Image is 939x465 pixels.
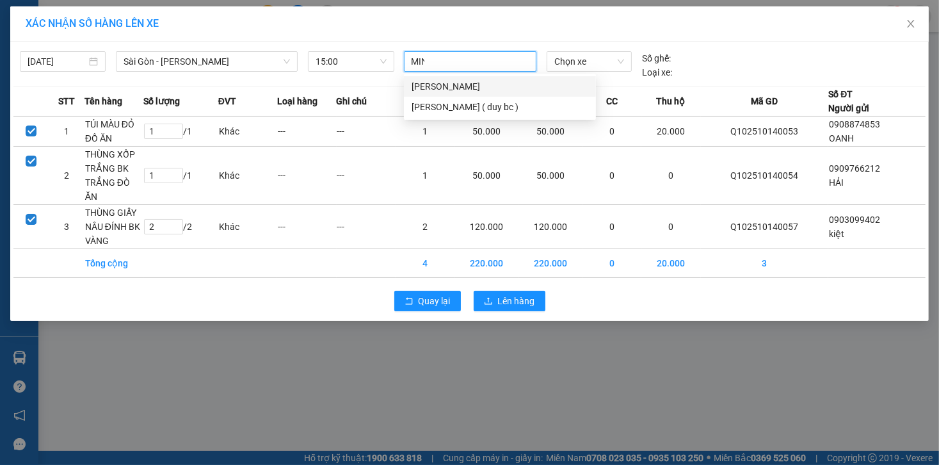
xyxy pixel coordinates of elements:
span: close [906,19,916,29]
td: --- [337,117,396,147]
span: STT [58,94,75,108]
td: 20.000 [641,249,700,278]
div: Trạm 128 [122,11,202,42]
span: Tên hàng [84,94,122,108]
span: Gửi: [11,12,31,26]
td: 0 [641,147,700,205]
span: Nhận: [122,12,153,26]
td: THÙNG GIẤY NÂU ĐÍNH BK VÀNG [84,205,143,249]
div: quang minh [404,76,596,97]
span: ĐVT [218,94,236,108]
span: 0909766212 [829,163,880,174]
td: THÙNG XỐP TRẮNG BK TRẮNG ĐÒ ĂN [84,147,143,205]
td: Q102510140054 [701,147,829,205]
td: --- [277,117,336,147]
div: [PERSON_NAME] [11,26,113,42]
td: / 2 [143,205,218,249]
td: Q102510140053 [701,117,829,147]
td: Tổng cộng [84,249,143,278]
div: Quận 10 [11,11,113,26]
td: 220.000 [454,249,518,278]
span: XÁC NHẬN SỐ HÀNG LÊN XE [26,17,159,29]
td: 0 [582,117,641,147]
td: 2 [396,205,454,249]
span: Loại hàng [277,94,317,108]
span: HẢI [829,177,844,188]
td: 50.000 [454,117,518,147]
td: 0 [582,147,641,205]
span: 0908874853 [829,119,880,129]
div: nguyễn minh duy ( duy bc ) [404,97,596,117]
div: sang [122,42,202,57]
td: --- [337,147,396,205]
span: Số lượng [143,94,180,108]
td: 1 [396,117,454,147]
span: Sài Gòn - Phương Lâm [124,52,290,71]
td: TÚI MÀU ĐỎ ĐỒ ĂN [84,117,143,147]
div: [PERSON_NAME] ( duy bc ) [412,100,588,114]
td: 50.000 [518,117,582,147]
span: kiệt [829,229,844,239]
td: 0 [582,205,641,249]
span: OANH [829,133,854,143]
td: 3 [49,205,84,249]
span: CC [606,94,618,108]
button: Close [893,6,929,42]
span: 15:00 [316,52,386,71]
td: 2 [49,147,84,205]
td: 1 [396,147,454,205]
td: --- [277,147,336,205]
td: / 1 [143,147,218,205]
td: 0 [582,249,641,278]
td: 50.000 [454,147,518,205]
td: 220.000 [518,249,582,278]
span: rollback [405,297,413,307]
td: 0 [641,205,700,249]
span: upload [484,297,493,307]
td: 4 [396,249,454,278]
span: Số ghế: [642,51,671,65]
span: Chọn xe [554,52,624,71]
span: Loại xe: [642,65,672,79]
td: 50.000 [518,147,582,205]
span: Quay lại [419,294,451,308]
button: rollbackQuay lại [394,291,461,311]
td: 120.000 [518,205,582,249]
div: Số ĐT Người gửi [828,87,869,115]
td: 1 [49,117,84,147]
input: 14/10/2025 [28,54,86,69]
div: 60.000 [10,83,115,98]
td: Khác [218,117,277,147]
td: / 1 [143,117,218,147]
span: Lên hàng [498,294,535,308]
span: Ghi chú [337,94,367,108]
td: 20.000 [641,117,700,147]
td: --- [277,205,336,249]
span: down [283,58,291,65]
td: Q102510140057 [701,205,829,249]
span: CR : [10,84,29,97]
td: Khác [218,205,277,249]
span: Mã GD [751,94,778,108]
td: --- [337,205,396,249]
div: [PERSON_NAME] [412,79,588,94]
td: Khác [218,147,277,205]
div: 079071014083 [11,60,113,75]
span: 0903099402 [829,215,880,225]
span: Thu hộ [657,94,686,108]
td: 3 [701,249,829,278]
button: uploadLên hàng [474,291,545,311]
td: 120.000 [454,205,518,249]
